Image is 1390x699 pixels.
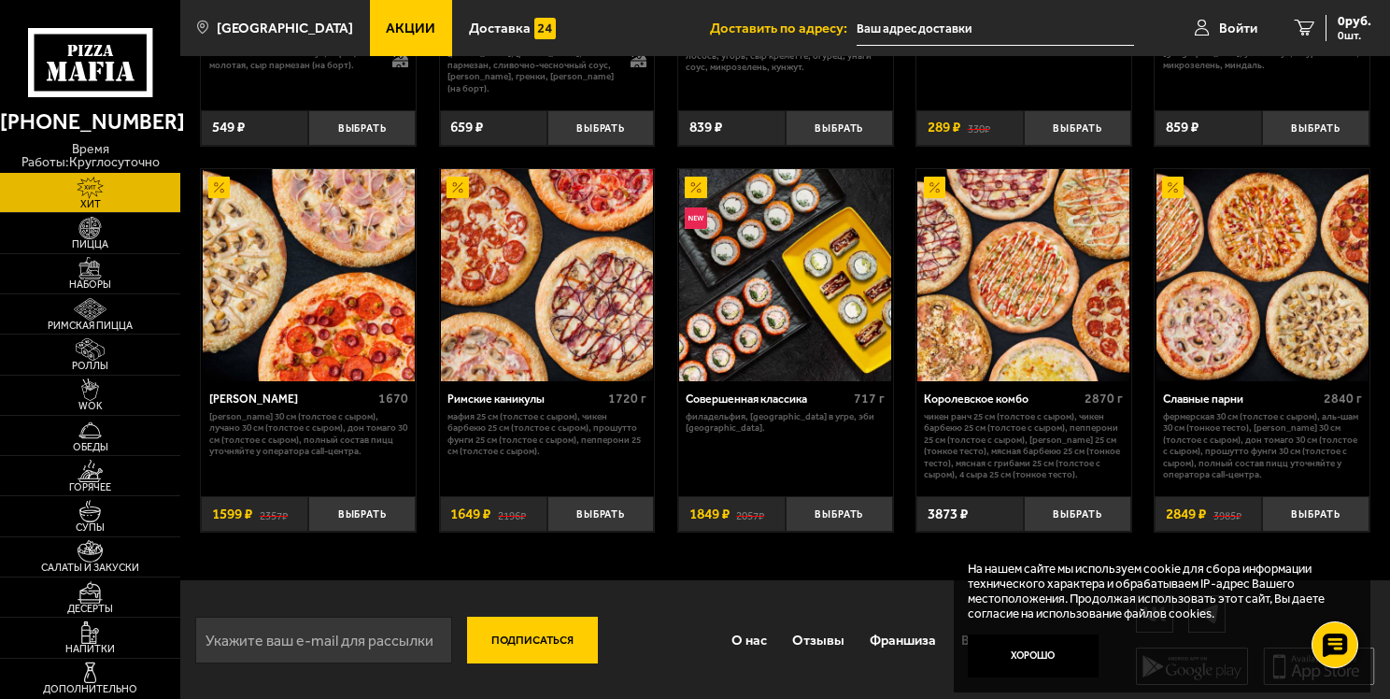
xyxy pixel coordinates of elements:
s: 2057 ₽ [736,507,764,522]
s: 330 ₽ [968,121,990,136]
button: Выбрать [1262,496,1369,532]
span: 2870 г [1085,391,1123,407]
img: Совершенная классика [679,169,891,381]
span: 1599 ₽ [212,507,252,522]
span: 839 ₽ [689,121,722,136]
p: Фермерская 30 см (толстое с сыром), Аль-Шам 30 см (тонкое тесто), [PERSON_NAME] 30 см (толстое с ... [1163,411,1362,480]
span: 1720 г [608,391,646,407]
span: 859 ₽ [1166,121,1199,136]
a: Вакансии [948,617,1033,664]
span: 3873 ₽ [928,507,968,522]
img: Акционный [685,177,706,198]
span: 1649 ₽ [450,507,490,522]
button: Выбрать [1024,110,1131,146]
p: лосось, угорь, Сыр креметте, огурец, унаги соус, микрозелень, кунжут. [686,50,885,74]
button: Выбрать [786,496,893,532]
div: Совершенная классика [686,392,849,407]
a: АкционныйКоролевское комбо [916,169,1131,381]
button: Выбрать [786,110,893,146]
span: 2840 г [1324,391,1362,407]
input: Ваш адрес доставки [857,11,1135,46]
s: 3985 ₽ [1213,507,1241,522]
span: 717 г [854,391,885,407]
button: Выбрать [1024,496,1131,532]
div: Римские каникулы [447,392,603,407]
p: Филадельфия, [GEOGRAPHIC_DATA] в угре, Эби [GEOGRAPHIC_DATA]. [686,411,885,435]
a: АкционныйСлавные парни [1155,169,1369,381]
span: 1670 [378,391,408,407]
input: Укажите ваш e-mail для рассылки [195,617,452,663]
img: Акционный [447,177,468,198]
a: АкционныйХет Трик [201,169,416,381]
a: АкционныйНовинкаСовершенная классика [678,169,893,381]
img: Королевское комбо [917,169,1129,381]
a: О нас [719,617,780,664]
span: Доставить по адресу: [710,21,857,36]
button: Выбрать [1262,110,1369,146]
img: Акционный [924,177,945,198]
span: [GEOGRAPHIC_DATA] [217,21,353,36]
button: Выбрать [547,110,655,146]
p: [PERSON_NAME] 30 см (толстое с сыром), Лучано 30 см (толстое с сыром), Дон Томаго 30 см (толстое ... [209,411,408,458]
span: 289 ₽ [928,121,960,136]
span: 659 ₽ [450,121,483,136]
button: Подписаться [467,617,598,663]
div: Славные парни [1163,392,1319,407]
img: Хет Трик [203,169,415,381]
span: Акции [386,21,435,36]
div: [PERSON_NAME] [209,392,374,407]
span: 2849 ₽ [1166,507,1206,522]
p: цыпленок, [PERSON_NAME], [PERSON_NAME], [PERSON_NAME], пармезан, сливочно-чесночный соус, [PERSON... [447,36,615,94]
a: Франшиза [857,617,948,664]
s: 2357 ₽ [260,507,288,522]
span: Доставка [469,21,531,36]
button: Выбрать [547,496,655,532]
img: Акционный [208,177,230,198]
span: 0 руб. [1338,15,1371,28]
span: 549 ₽ [212,121,245,136]
p: На нашем сайте мы используем cookie для сбора информации технического характера и обрабатываем IP... [968,560,1344,620]
button: Выбрать [308,110,416,146]
div: Королевское комбо [924,392,1080,407]
img: Новинка [685,207,706,229]
span: 0 шт. [1338,30,1371,41]
a: Отзывы [780,617,858,664]
button: Хорошо [968,635,1099,678]
img: Римские каникулы [441,169,653,381]
p: Чикен Ранч 25 см (толстое с сыром), Чикен Барбекю 25 см (толстое с сыром), Пепперони 25 см (толст... [924,411,1123,480]
span: Войти [1219,21,1257,36]
span: 1849 ₽ [689,507,730,522]
img: Акционный [1162,177,1184,198]
a: АкционныйРимские каникулы [440,169,655,381]
p: Мафия 25 см (толстое с сыром), Чикен Барбекю 25 см (толстое с сыром), Прошутто Фунги 25 см (толст... [447,411,646,458]
img: 15daf4d41897b9f0e9f617042186c801.svg [534,18,556,39]
button: Выбрать [308,496,416,532]
img: Славные парни [1156,169,1369,381]
s: 2196 ₽ [498,507,526,522]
